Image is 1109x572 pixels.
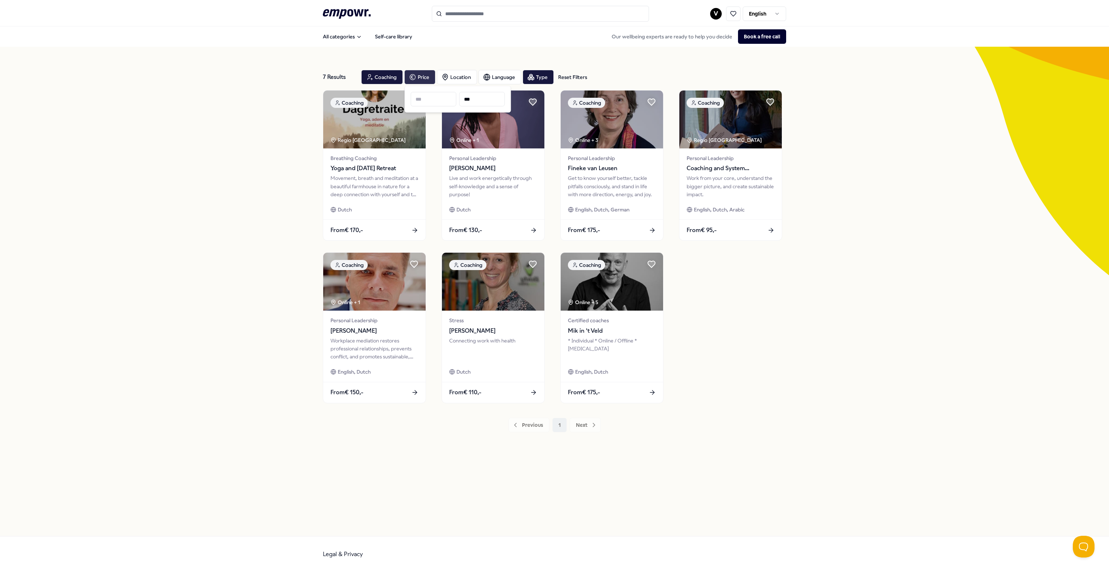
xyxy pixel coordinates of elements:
span: From € 130,- [449,226,482,235]
nav: Main [317,29,418,44]
button: Book a free call [738,29,786,44]
span: Personal Leadership [568,154,656,162]
span: Stress [449,316,537,324]
span: Yoga and [DATE] Retreat [330,164,418,173]
iframe: Help Scout Beacon - Open [1073,536,1095,558]
button: Language [478,70,521,84]
span: Personal Leadership [687,154,775,162]
span: Dutch [456,368,471,376]
div: Work from your core, understand the bigger picture, and create sustainable impact. [687,174,775,198]
img: package image [561,91,663,148]
a: package imageCoachingOnline + 5Certified coachesMik in 't Veld* Individual * Online / Offline * [... [560,252,663,403]
div: Workplace mediation restores professional relationships, prevents conflict, and promotes sustaina... [330,337,418,361]
div: Get to know yourself better, tackle pitfalls consciously, and stand in life with more direction, ... [568,174,656,198]
div: Our wellbeing experts are ready to help you decide [606,29,786,44]
button: Coaching [361,70,403,84]
span: From € 150,- [330,388,363,397]
button: V [710,8,722,20]
img: package image [442,253,544,311]
div: Online + 1 [330,298,360,306]
span: Fineke van Leusen [568,164,656,173]
a: package imageCoachingOnline + 1Personal Leadership[PERSON_NAME]Workplace mediation restores profe... [323,252,426,403]
span: Mik in 't Veld [568,326,656,336]
a: package imageCoachingOnline + 3Personal LeadershipFineke van LeusenGet to know yourself better, t... [560,90,663,241]
span: Certified coaches [568,316,656,324]
a: package imageCoachingRegio [GEOGRAPHIC_DATA] Breathing CoachingYoga and [DATE] RetreatMovement, b... [323,90,426,241]
div: Coaching [568,98,605,108]
span: From € 175,- [568,388,600,397]
span: From € 110,- [449,388,481,397]
span: English, Dutch, German [575,206,629,214]
div: Coaching [449,260,486,270]
button: Location [437,70,477,84]
span: Dutch [456,206,471,214]
div: Coaching [330,98,368,108]
button: All categories [317,29,368,44]
div: Online + 5 [568,298,598,306]
span: Dutch [338,206,352,214]
span: English, Dutch [338,368,371,376]
button: Price [404,70,435,84]
span: From € 175,- [568,226,600,235]
div: Reset Filters [558,73,587,81]
span: Coaching and System Consulting for Sustainable Impact [687,164,775,173]
div: Coaching [687,98,724,108]
img: package image [561,253,663,311]
span: From € 170,- [330,226,363,235]
div: 7 Results [323,70,355,84]
img: package image [323,91,426,148]
span: Breathing Coaching [330,154,418,162]
div: Regio [GEOGRAPHIC_DATA] [687,136,763,144]
img: package image [442,91,544,148]
div: Regio [GEOGRAPHIC_DATA] [330,136,407,144]
span: [PERSON_NAME] [449,326,537,336]
img: package image [323,253,426,311]
span: From € 95,- [687,226,717,235]
img: package image [679,91,782,148]
span: Personal Leadership [330,316,418,324]
span: [PERSON_NAME] [330,326,418,336]
div: Online + 1 [449,136,479,144]
a: Legal & Privacy [323,551,363,558]
div: Coaching [330,260,368,270]
span: English, Dutch [575,368,608,376]
a: package imageCoachingOnline + 1Personal Leadership[PERSON_NAME]Live and work energetically throug... [442,90,545,241]
span: [PERSON_NAME] [449,164,537,173]
div: Live and work energetically through self-knowledge and a sense of purpose! [449,174,537,198]
button: Type [523,70,554,84]
div: Coaching [568,260,605,270]
input: Search for products, categories or subcategories [432,6,649,22]
div: Online + 3 [568,136,598,144]
div: Movement, breath and meditation at a beautiful farmhouse in nature for a deep connection with you... [330,174,418,198]
a: package imageCoachingRegio [GEOGRAPHIC_DATA] Personal LeadershipCoaching and System Consulting fo... [679,90,782,241]
div: Connecting work with health [449,337,537,361]
span: Personal Leadership [449,154,537,162]
span: English, Dutch, Arabic [694,206,745,214]
div: * Individual * Online / Offline * [MEDICAL_DATA] [568,337,656,361]
a: Self-care library [369,29,418,44]
a: package imageCoachingStress[PERSON_NAME]Connecting work with healthDutchFrom€ 110,- [442,252,545,403]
